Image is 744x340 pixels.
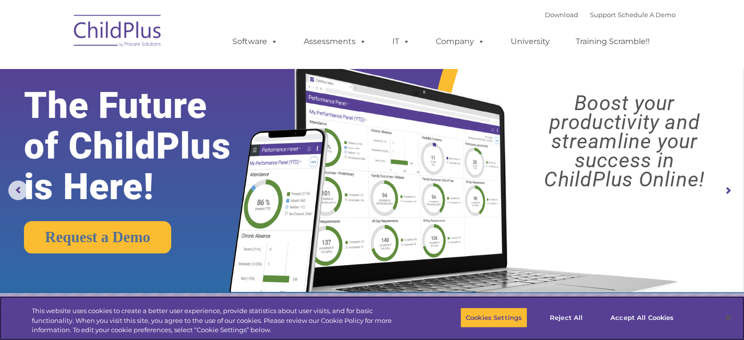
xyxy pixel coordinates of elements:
[32,306,409,335] div: This website uses cookies to create a better user experience, provide statistics about user visit...
[590,11,616,19] a: Support
[294,32,376,51] a: Assessments
[545,11,578,19] a: Download
[426,32,495,51] a: Company
[566,32,659,51] a: Training Scramble!!
[24,85,262,207] rs-layer: The Future of ChildPlus is Here!
[223,32,288,51] a: Software
[545,11,676,19] font: |
[501,32,560,51] a: University
[460,307,527,328] button: Cookies Settings
[24,221,171,253] a: Request a Demo
[69,8,167,57] img: ChildPlus by Procare Solutions
[383,32,420,51] a: IT
[618,11,676,19] a: Schedule A Demo
[718,307,739,328] button: Close
[136,65,166,72] span: Last name
[536,307,597,328] button: Reject All
[605,307,679,328] button: Accept All Cookies
[514,93,735,189] rs-layer: Boost your productivity and streamline your success in ChildPlus Online!
[136,105,178,112] span: Phone number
